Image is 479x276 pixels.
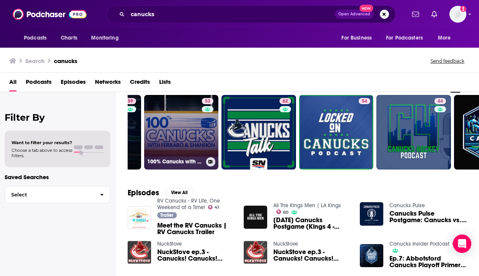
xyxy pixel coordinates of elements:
img: 09-25-18 Canucks Postgame (Kings 4 - Canucks 1) [244,206,267,229]
a: NuckStove ep.3 - Canucks! Canucks! Canucks! [273,249,351,262]
a: EpisodesView All [128,188,193,198]
button: open menu [86,31,128,45]
span: 44 [437,98,443,105]
button: Send feedback [428,58,467,64]
button: open menu [336,31,381,45]
a: Canucks Pulse [389,202,425,209]
h3: 100% Canucks with [PERSON_NAME] & [PERSON_NAME] [147,158,203,165]
span: 53 [205,98,210,105]
span: Canucks Pulse Postgame: Canucks vs. Devils ([DATE]) [389,210,467,223]
span: Logged in as AparnaKulkarni [449,6,466,23]
img: Meet the RV Canucks | RV Canucks Trailer [128,206,151,229]
h2: Filter By [5,112,110,123]
a: 53 [202,98,213,104]
a: Networks [95,76,121,91]
a: 54 [359,98,370,104]
a: 44 [376,95,451,170]
h2: Episodes [128,188,159,198]
button: open menu [18,31,57,45]
span: New [359,5,373,12]
a: Canucks Insider Podcast [389,241,449,247]
a: Credits [130,76,150,91]
button: View All [165,188,193,197]
span: 41 [215,206,219,209]
p: Saved Searches [5,173,110,181]
button: Select [5,186,110,203]
img: Ep.7: Abbotsford Canucks Playoff Primer with Max Sasson [360,244,383,268]
span: Trailer [160,213,173,218]
a: All [9,76,17,91]
a: NuckStove [273,241,298,247]
span: 60 [283,211,288,214]
img: NuckStove ep.3 - Canucks! Canucks! Canucks! [244,241,267,264]
a: Ep.7: Abbotsford Canucks Playoff Primer with Max Sasson [389,255,467,268]
a: NuckStove [157,241,182,247]
span: Podcasts [24,33,47,43]
span: 59 [128,98,133,105]
h3: Search [25,57,45,65]
a: 62 [279,98,291,104]
span: For Business [341,33,372,43]
span: Select [5,192,94,197]
a: Show notifications dropdown [428,8,440,21]
span: 54 [362,98,367,105]
span: 62 [283,98,288,105]
a: RV Canucks - RV Life, One Weekend at a Time! [157,198,220,211]
a: 54 [299,95,374,170]
a: NuckStove ep.3 - Canucks! Canucks! Canucks! [157,249,235,262]
a: 59 [452,241,465,246]
a: Show notifications dropdown [409,8,422,21]
a: Episodes [61,76,86,91]
a: 60 [276,209,289,214]
a: Charts [56,31,82,45]
a: Meet the RV Canucks | RV Canucks Trailer [157,222,235,235]
button: Show profile menu [449,6,466,23]
a: 53100% Canucks with [PERSON_NAME] & [PERSON_NAME] [144,95,219,170]
img: NuckStove ep.3 - Canucks! Canucks! Canucks! [128,241,151,264]
span: Ep.7: Abbotsford Canucks Playoff Primer with [PERSON_NAME] [389,255,467,268]
a: Canucks Pulse Postgame: Canucks vs. Devils (Oct. 30, 2024) [389,210,467,223]
img: User Profile [449,6,466,23]
button: Open AdvancedNew [335,10,374,19]
input: Search podcasts, credits, & more... [128,8,335,20]
a: 62 [221,95,296,170]
a: 59 [125,98,136,104]
h3: canucks [54,57,77,65]
img: Podchaser - Follow, Share and Rate Podcasts [13,7,86,22]
a: All The Kings Men | LA Kings [273,202,341,209]
a: Lists [159,76,171,91]
button: open menu [432,31,461,45]
div: Open Intercom Messenger [453,234,471,253]
span: Monitoring [91,33,118,43]
span: More [438,33,451,43]
span: Choose a tab above to access filters. [12,148,72,158]
a: Podcasts [26,76,52,91]
span: [DATE] Canucks Postgame (Kings 4 - Canucks 1) [273,217,351,230]
button: open menu [381,31,434,45]
span: Charts [61,33,77,43]
div: Search podcasts, credits, & more... [106,5,396,23]
span: Open Advanced [338,12,370,16]
span: For Podcasters [386,33,423,43]
a: 44 [434,98,446,104]
span: Want to filter your results? [12,140,72,145]
a: 09-25-18 Canucks Postgame (Kings 4 - Canucks 1) [273,217,351,230]
svg: Add a profile image [460,6,466,12]
img: Canucks Pulse Postgame: Canucks vs. Devils (Oct. 30, 2024) [360,202,383,226]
